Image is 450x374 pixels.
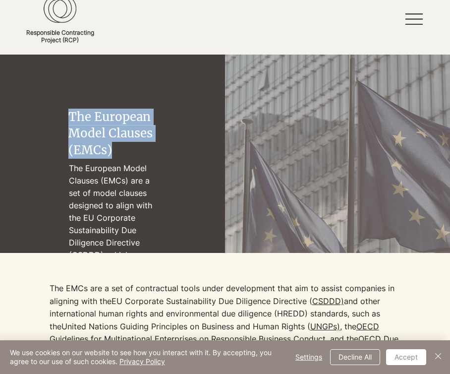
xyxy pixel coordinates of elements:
[312,296,344,306] a: CSDDD)
[330,349,380,365] button: Decline All
[386,349,426,365] button: Accept
[69,162,157,286] p: The European Model Clauses (EMCs) are a set of model clauses designed to align with the EU Corpor...
[61,321,310,331] a: United Nations Guiding Principles on Business and Human Rights (
[310,321,340,331] a: UNGPs)
[112,296,312,306] a: EU Corporate Sustainability Due Diligence Directive (
[10,348,283,366] span: We use cookies on our website to see how you interact with it. By accepting, you agree to our use...
[295,350,322,365] span: Settings
[119,357,165,366] a: Privacy Policy
[432,350,444,362] img: Close
[26,29,94,44] a: Responsible ContractingProject (RCP)
[432,348,444,366] button: Close
[68,109,153,158] span: The European Model Clauses (EMCs)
